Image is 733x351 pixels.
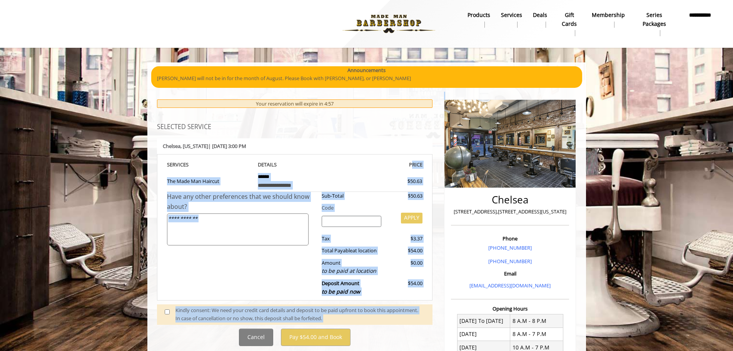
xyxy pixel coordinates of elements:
[630,10,678,38] a: Series packagesSeries packages
[157,74,576,82] p: [PERSON_NAME] will not be in for the month of August. Please Book with [PERSON_NAME], or [PERSON_...
[316,235,387,243] div: Tax
[462,10,496,30] a: Productsproducts
[469,282,551,289] a: [EMAIL_ADDRESS][DOMAIN_NAME]
[175,306,425,322] div: Kindly consent: We need your credit card details and deposit to be paid upfront to book this appo...
[281,329,351,346] button: Pay $54.00 and Book
[586,10,630,30] a: MembershipMembership
[501,11,522,19] b: Services
[636,11,673,28] b: Series packages
[387,192,422,200] div: $50.63
[558,11,581,28] b: gift cards
[252,160,337,169] th: DETAILS
[488,258,532,265] a: [PHONE_NUMBER]
[387,259,422,275] div: $0.00
[316,259,387,275] div: Amount
[352,247,377,254] span: at location
[453,236,567,241] h3: Phone
[453,271,567,276] h3: Email
[451,306,569,311] h3: Opening Hours
[553,10,587,38] a: Gift cardsgift cards
[528,10,553,30] a: DealsDeals
[316,204,422,212] div: Code
[322,288,360,295] span: to be paid now
[387,279,422,296] div: $54.00
[336,3,442,45] img: Made Man Barbershop logo
[387,247,422,255] div: $54.00
[533,11,547,19] b: Deals
[592,11,625,19] b: Membership
[457,314,510,327] td: [DATE] To [DATE]
[157,99,433,108] div: Your reservation will expire in 4:57
[401,213,422,223] button: APPLY
[468,11,490,19] b: products
[337,160,423,169] th: PRICE
[167,169,252,192] td: The Made Man Haircut
[316,247,387,255] div: Total Payable
[322,280,360,295] b: Deposit Amount
[316,192,387,200] div: Sub-Total
[453,194,567,205] h2: Chelsea
[322,267,381,275] div: to be paid at location
[239,329,273,346] button: Cancel
[186,161,189,168] span: S
[488,244,532,251] a: [PHONE_NUMBER]
[167,160,252,169] th: SERVICE
[167,192,316,212] div: Have any other preferences that we should know about?
[157,124,433,131] h3: SELECTED SERVICE
[347,66,386,74] b: Announcements
[510,327,563,341] td: 8 A.M - 7 P.M
[387,235,422,243] div: $3.37
[496,10,528,30] a: ServicesServices
[180,143,208,149] span: , [US_STATE]
[163,143,246,149] b: Chelsea | [DATE] 3:00 PM
[457,327,510,341] td: [DATE]
[510,314,563,327] td: 8 A.M - 8 P.M
[453,208,567,216] p: [STREET_ADDRESS],[STREET_ADDRESS][US_STATE]
[380,177,422,185] div: $50.63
